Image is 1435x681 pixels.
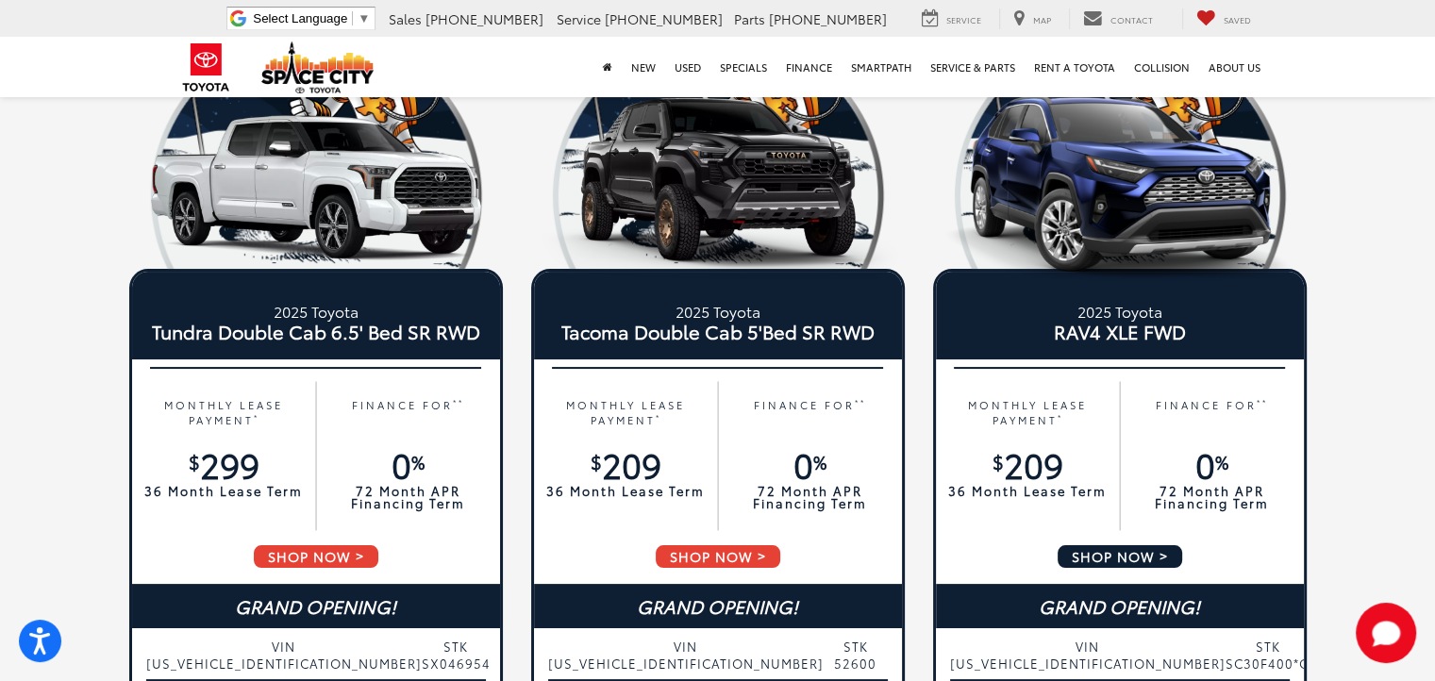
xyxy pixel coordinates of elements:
span: STK SC30F400*O [1226,638,1310,672]
span: Select Language [253,11,347,25]
a: New [622,37,665,97]
sup: % [813,448,826,474]
a: Map [999,8,1065,29]
a: Service [908,8,995,29]
span: Tacoma Double Cab 5'Bed SR RWD [539,322,897,340]
a: My Saved Vehicles [1182,8,1265,29]
svg: Start Chat [1356,603,1416,663]
p: 72 Month APR Financing Term [1129,485,1294,509]
span: 209 [993,440,1063,488]
a: Collision [1125,37,1199,97]
a: Rent a Toyota [1025,37,1125,97]
span: Service [557,9,601,28]
span: [PHONE_NUMBER] [769,9,887,28]
a: Finance [776,37,842,97]
img: Space City Toyota [261,42,375,93]
sup: $ [189,448,200,474]
span: [PHONE_NUMBER] [425,9,543,28]
span: ▼ [358,11,370,25]
span: RAV4 XLE FWD [941,322,1299,340]
span: 0 [392,440,425,488]
span: 0 [1195,440,1228,488]
span: Sales [389,9,422,28]
span: VIN [US_VEHICLE_IDENTIFICATION_NUMBER] [950,638,1226,672]
span: Parts [734,9,765,28]
span: 0 [793,440,826,488]
sup: $ [993,448,1004,474]
button: Toggle Chat Window [1356,603,1416,663]
span: VIN [US_VEHICLE_IDENTIFICATION_NUMBER] [548,638,824,672]
span: 209 [591,440,661,488]
img: 25_RAV4_Limited_Blueprint_Right [933,94,1307,281]
p: 36 Month Lease Term [142,485,307,497]
p: FINANCE FOR [325,397,491,428]
span: SHOP NOW [252,543,380,570]
a: SmartPath [842,37,921,97]
span: 299 [189,440,259,488]
p: 36 Month Lease Term [945,485,1110,497]
span: STK SX046954 [422,638,491,672]
span: Saved [1224,13,1251,25]
a: About Us [1199,37,1270,97]
span: Service [946,13,981,25]
span: STK 52600 [824,638,888,672]
span: SHOP NOW [1056,543,1184,570]
span: Tundra Double Cab 6.5' Bed SR RWD [137,322,495,340]
small: 2025 Toyota [941,300,1299,322]
sup: $ [591,448,602,474]
p: MONTHLY LEASE PAYMENT [142,397,307,428]
span: Contact [1110,13,1153,25]
sup: % [411,448,425,474]
img: 25_Tacoma_Trailhunter_Black_Right [531,94,905,281]
a: Home [593,37,622,97]
p: 72 Month APR Financing Term [325,485,491,509]
a: Used [665,37,710,97]
img: 25_Tundra_Capstone_White_Right [129,94,503,281]
small: 2025 Toyota [539,300,897,322]
p: MONTHLY LEASE PAYMENT [543,397,709,428]
p: MONTHLY LEASE PAYMENT [945,397,1110,428]
div: GRAND OPENING! [936,584,1304,628]
span: ​ [352,11,353,25]
a: Contact [1069,8,1167,29]
a: Service & Parts [921,37,1025,97]
img: Toyota [171,37,242,98]
span: Map [1033,13,1051,25]
p: 36 Month Lease Term [543,485,709,497]
p: 72 Month APR Financing Term [727,485,893,509]
span: [PHONE_NUMBER] [605,9,723,28]
span: SHOP NOW [654,543,782,570]
a: Select Language​ [253,11,370,25]
p: FINANCE FOR [1129,397,1294,428]
sup: % [1215,448,1228,474]
span: VIN [US_VEHICLE_IDENTIFICATION_NUMBER] [146,638,422,672]
p: FINANCE FOR [727,397,893,428]
div: GRAND OPENING! [132,584,500,628]
div: GRAND OPENING! [534,584,902,628]
a: Specials [710,37,776,97]
small: 2025 Toyota [137,300,495,322]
